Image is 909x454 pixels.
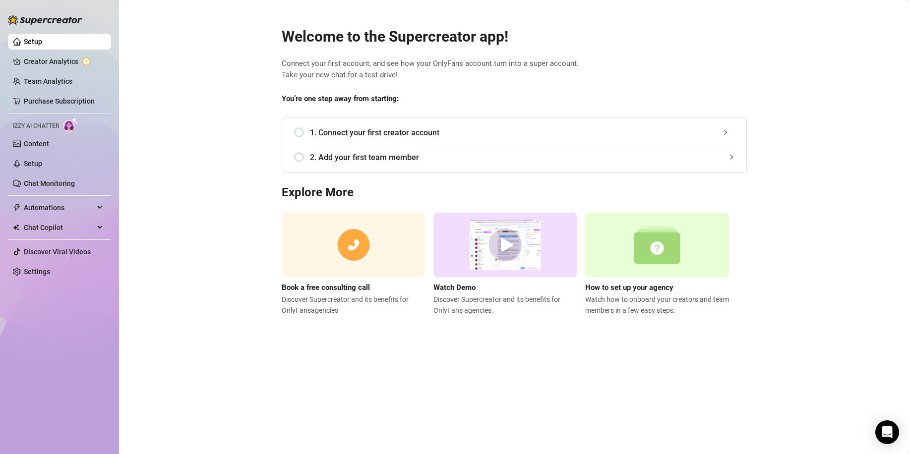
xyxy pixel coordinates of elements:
strong: How to set up your agency [585,283,673,292]
span: Connect your first account, and see how your OnlyFans account turn into a super account. Take you... [282,58,747,81]
a: Team Analytics [24,77,72,85]
a: How to set up your agencyWatch how to onboard your creators and team members in a few easy steps. [585,213,729,316]
h2: Welcome to the Supercreator app! [282,27,747,46]
span: 2. Add your first team member [310,151,734,164]
img: Chat Copilot [13,224,19,231]
span: Chat Copilot [24,220,94,235]
span: collapsed [723,129,728,135]
img: AI Chatter [63,117,78,132]
a: Chat Monitoring [24,179,75,187]
a: Discover Viral Videos [24,248,91,256]
img: logo-BBDzfeDw.svg [8,15,82,25]
img: setup agency guide [585,213,729,278]
a: Setup [24,38,42,46]
a: Watch DemoDiscover Supercreator and its benefits for OnlyFans agencies. [433,213,577,316]
strong: Watch Demo [433,283,476,292]
a: Purchase Subscription [24,97,95,105]
div: 2. Add your first team member [294,145,734,170]
a: Book a free consulting callDiscover Supercreator and its benefits for OnlyFansagencies [282,213,425,316]
div: 1. Connect your first creator account [294,120,734,145]
a: Creator Analytics exclamation-circle [24,54,103,69]
a: Setup [24,160,42,168]
span: 1. Connect your first creator account [310,126,734,139]
span: Izzy AI Chatter [13,121,59,131]
span: collapsed [728,154,734,160]
strong: You’re one step away from starting: [282,94,399,103]
img: supercreator demo [433,213,577,278]
strong: Book a free consulting call [282,283,370,292]
a: Content [24,140,49,148]
a: Settings [24,268,50,276]
span: Discover Supercreator and its benefits for OnlyFans agencies [282,294,425,316]
span: thunderbolt [13,204,21,212]
span: Watch how to onboard your creators and team members in a few easy steps. [585,294,729,316]
span: Discover Supercreator and its benefits for OnlyFans agencies. [433,294,577,316]
span: Automations [24,200,94,216]
div: Open Intercom Messenger [875,420,899,444]
h3: Explore More [282,185,747,201]
img: consulting call [282,213,425,278]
